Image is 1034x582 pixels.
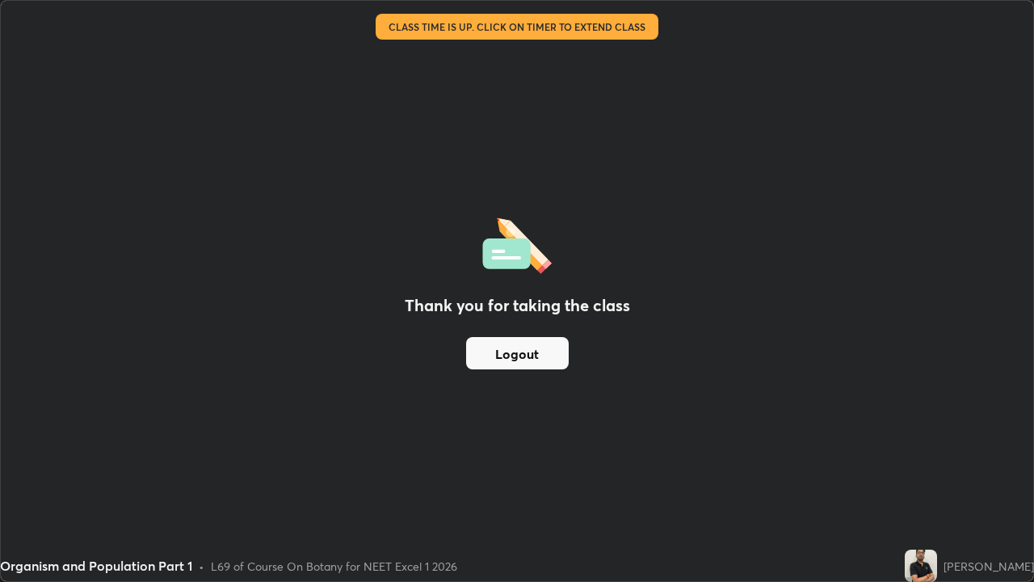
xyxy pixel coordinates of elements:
div: • [199,558,204,575]
img: b2da9b2492c24f11b274d36eb37de468.jpg [905,550,937,582]
button: Logout [466,337,569,369]
h2: Thank you for taking the class [405,293,630,318]
img: offlineFeedback.1438e8b3.svg [482,213,552,274]
div: [PERSON_NAME] [944,558,1034,575]
div: L69 of Course On Botany for NEET Excel 1 2026 [211,558,457,575]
